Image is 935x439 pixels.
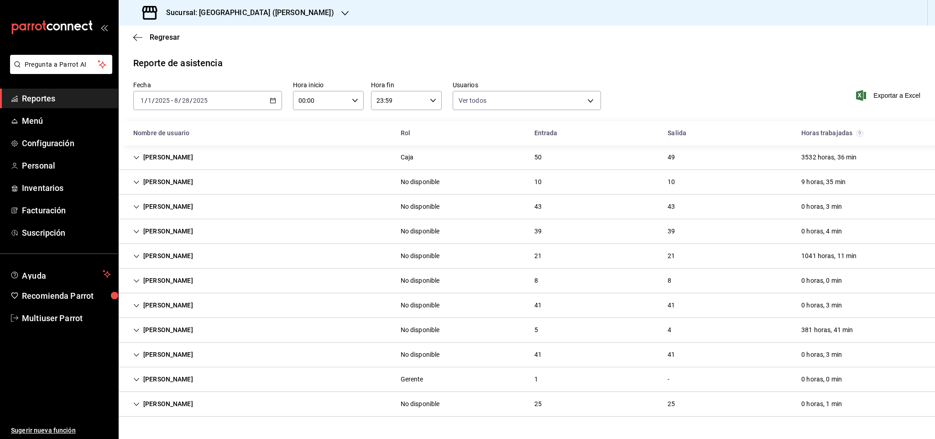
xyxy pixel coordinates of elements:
[11,426,111,435] span: Sugerir nueva función
[660,149,682,166] div: Cell
[794,223,849,240] div: Cell
[22,115,111,127] span: Menú
[401,399,440,409] div: No disponible
[22,137,111,149] span: Configuración
[794,371,849,388] div: Cell
[453,82,601,88] label: Usuarios
[393,223,447,240] div: Cell
[401,251,440,261] div: No disponible
[794,198,849,215] div: Cell
[22,227,111,239] span: Suscripción
[178,97,181,104] span: /
[145,97,147,104] span: /
[660,272,679,289] div: Cell
[100,24,108,31] button: open_drawer_menu
[858,90,920,101] button: Exportar a Excel
[660,125,794,142] div: HeadCell
[393,371,431,388] div: Cell
[660,297,682,314] div: Cell
[126,174,200,190] div: Cell
[393,198,447,215] div: Cell
[133,56,223,70] div: Reporte de asistencia
[660,396,682,413] div: Cell
[126,371,200,388] div: Cell
[660,174,682,190] div: Cell
[527,396,549,413] div: Cell
[10,55,112,74] button: Pregunta a Parrot AI
[527,297,549,314] div: Cell
[6,66,112,76] a: Pregunta a Parrot AI
[147,97,152,104] input: --
[856,130,863,137] svg: El total de horas trabajadas por usuario es el resultado de la suma redondeada del registro de ho...
[660,322,679,339] div: Cell
[393,396,447,413] div: Cell
[393,297,447,314] div: Cell
[660,223,682,240] div: Cell
[527,248,549,264] div: Cell
[401,227,440,236] div: No disponible
[660,346,682,363] div: Cell
[119,219,935,244] div: Row
[527,223,549,240] div: Cell
[119,121,935,145] div: Head
[401,153,414,162] div: Caja
[527,125,661,142] div: HeadCell
[119,145,935,170] div: Row
[527,371,545,388] div: Cell
[150,33,180,42] span: Regresar
[527,198,549,215] div: Cell
[401,276,440,286] div: No disponible
[119,195,935,219] div: Row
[794,149,864,166] div: Cell
[126,198,200,215] div: Cell
[182,97,190,104] input: --
[794,322,860,339] div: Cell
[393,272,447,289] div: Cell
[126,125,393,142] div: HeadCell
[401,202,440,212] div: No disponible
[193,97,208,104] input: ----
[155,97,170,104] input: ----
[22,204,111,217] span: Facturación
[22,312,111,324] span: Multiuser Parrot
[126,248,200,264] div: Cell
[119,121,935,417] div: Container
[393,248,447,264] div: Cell
[293,82,364,88] label: Hora inicio
[794,346,849,363] div: Cell
[22,92,111,105] span: Reportes
[133,82,282,88] label: Fecha
[140,97,145,104] input: --
[22,290,111,302] span: Recomienda Parrot
[393,174,447,190] div: Cell
[527,149,549,166] div: Cell
[174,97,178,104] input: --
[527,322,545,339] div: Cell
[126,223,200,240] div: Cell
[126,396,200,413] div: Cell
[527,272,545,289] div: Cell
[794,174,853,190] div: Cell
[371,82,442,88] label: Hora fin
[393,149,421,166] div: Cell
[126,346,200,363] div: Cell
[22,159,111,172] span: Personal
[401,375,423,384] div: Gerente
[190,97,193,104] span: /
[22,269,99,280] span: Ayuda
[25,60,98,69] span: Pregunta a Parrot AI
[527,174,549,190] div: Cell
[794,125,928,142] div: HeadCell
[171,97,173,104] span: -
[119,170,935,195] div: Row
[459,96,486,105] span: Ver todos
[401,350,440,360] div: No disponible
[126,322,200,339] div: Cell
[794,272,849,289] div: Cell
[119,367,935,392] div: Row
[527,346,549,363] div: Cell
[393,346,447,363] div: Cell
[126,149,200,166] div: Cell
[119,318,935,343] div: Row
